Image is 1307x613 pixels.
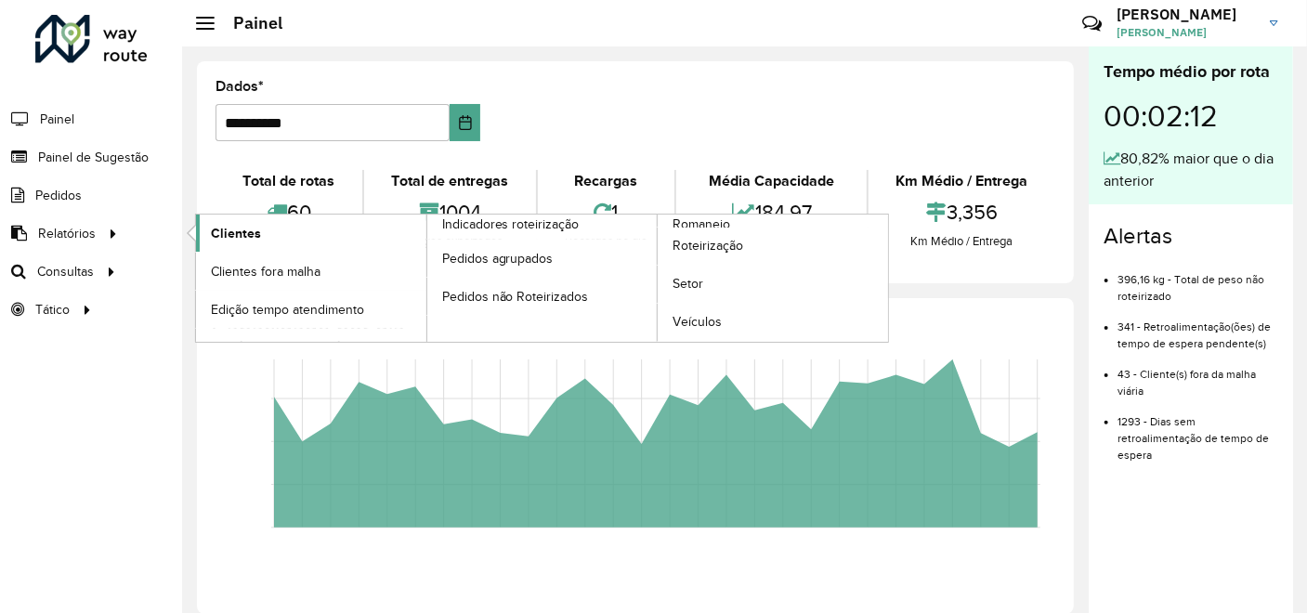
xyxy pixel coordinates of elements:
li: 43 - Cliente(s) fora da malha viária [1117,352,1278,399]
h3: [PERSON_NAME] [1117,6,1256,23]
font: 1 [611,201,618,223]
a: Clientes fora malha [196,253,426,290]
div: Total de entregas [369,170,531,192]
li: 341 - Retroalimentação(ões) de tempo de espera pendente(s) [1117,305,1278,352]
a: Romaneio [427,215,889,342]
li: 1293 - Dias sem retroalimentação de tempo de espera [1117,399,1278,463]
span: Painel [40,110,74,129]
span: Clientes fora malha [211,262,320,281]
div: Recargas [542,170,671,192]
li: 396,16 kg - Total de peso não roteirizado [1117,257,1278,305]
div: 00:02:12 [1104,85,1278,148]
div: Tempo médio por rota [1104,59,1278,85]
span: Roteirização [673,236,743,255]
span: Veículos [673,312,722,332]
button: Escolha a data [450,104,480,141]
span: Pedidos agrupados [442,249,554,268]
span: [PERSON_NAME] [1117,24,1256,41]
a: Pedidos agrupados [427,240,658,277]
div: Média Capacidade [681,170,862,192]
span: Painel de Sugestão [38,148,149,167]
span: Pedidos [35,186,82,205]
a: Setor [658,266,888,303]
span: Indicadores roteirização [442,215,580,234]
div: Total de rotas [220,170,358,192]
span: Pedidos não Roteirizados [442,287,589,306]
div: Km Médio / Entrega [873,232,1051,251]
span: Relatórios [38,224,96,243]
span: Romaneio [673,215,730,234]
font: 60 [287,201,311,223]
span: Clientes [211,224,261,243]
font: 184,97 [755,201,812,223]
span: Edição tempo atendimento [211,300,364,320]
a: Edição tempo atendimento [196,291,426,328]
span: Tático [35,300,70,320]
font: Dados [216,78,258,94]
a: Pedidos não Roteirizados [427,278,658,315]
span: Consultas [37,262,94,281]
h2: Painel [215,13,282,33]
font: 1004 [439,201,481,223]
a: Roteirização [658,228,888,265]
a: Veículos [658,304,888,341]
h4: Alertas [1104,223,1278,250]
a: Contato Rápido [1072,4,1112,44]
font: 80,82% maior que o dia anterior [1104,150,1274,189]
font: 3,356 [947,201,998,223]
div: Km Médio / Entrega [873,170,1051,192]
span: Setor [673,274,703,293]
a: Clientes [196,215,426,252]
a: Indicadores roteirização [196,215,658,342]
